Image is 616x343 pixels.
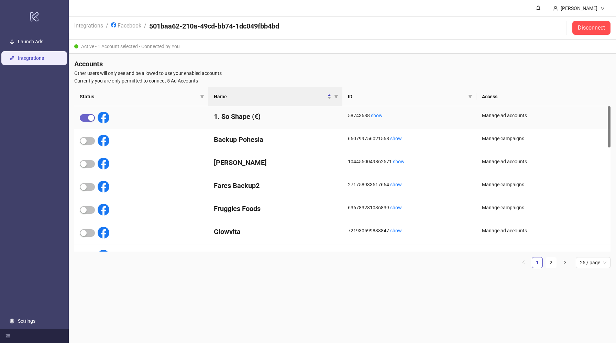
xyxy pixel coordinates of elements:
span: user [553,6,558,11]
div: Manage campaigns [482,204,605,211]
div: 271758933517664 [348,181,471,188]
li: Previous Page [518,257,529,268]
span: bell [536,5,541,10]
a: show [393,251,405,256]
span: filter [333,91,340,102]
li: / [144,21,146,34]
span: left [521,260,526,264]
li: 2 [546,257,557,268]
a: show [390,205,402,210]
h4: Fruggies Foods [214,204,337,213]
span: ID [348,93,465,100]
div: 660799756021568 [348,135,471,142]
span: Disconnect [578,25,605,31]
div: Manage campaigns [482,181,605,188]
div: 1044550049862571 [348,158,471,165]
button: Disconnect [572,21,610,35]
span: Name [214,93,326,100]
a: 1 [532,257,542,268]
span: Currently you are only permitted to connect 5 Ad Accounts [74,77,610,85]
th: Access [476,87,610,106]
a: show [390,228,402,233]
span: right [563,260,567,264]
li: / [106,21,108,34]
a: Facebook [110,21,143,29]
span: filter [468,95,472,99]
a: show [390,136,402,141]
div: Page Size [576,257,610,268]
h4: Accounts [74,59,610,69]
a: Settings [18,318,35,324]
span: filter [199,91,206,102]
div: Manage ad accounts [482,112,605,119]
div: Manage ad accounts [482,227,605,234]
span: menu-fold [5,334,10,339]
span: filter [334,95,338,99]
button: right [559,257,570,268]
h4: Fares Backup2 [214,181,337,190]
li: 1 [532,257,543,268]
button: left [518,257,529,268]
a: show [393,159,405,164]
a: Launch Ads [18,39,43,44]
div: 1344230323792294 [348,250,471,257]
h4: Heykiz [214,250,337,259]
div: Manage ad accounts [482,158,605,165]
span: Status [80,93,197,100]
span: filter [200,95,204,99]
div: Manage ad accounts [482,250,605,257]
th: Name [208,87,342,106]
a: show [390,182,402,187]
h4: Glowvita [214,227,337,236]
a: 2 [546,257,556,268]
span: filter [467,91,474,102]
div: Active - 1 Account selected - Connected by You [69,40,616,54]
span: 25 / page [580,257,606,268]
span: Other users will only see and be allowed to use your enabled accounts [74,69,610,77]
h4: [PERSON_NAME] [214,158,337,167]
div: [PERSON_NAME] [558,4,600,12]
div: Manage campaigns [482,135,605,142]
a: Integrations [18,55,44,61]
span: down [600,6,605,11]
a: Integrations [73,21,104,29]
h4: 501baa62-210a-49cd-bb74-1dc049fbb4bd [149,21,279,31]
h4: Backup Pohesia [214,135,337,144]
div: 636783281036839 [348,204,471,211]
li: Next Page [559,257,570,268]
a: show [371,113,383,118]
h4: 1. So Shape (€) [214,112,337,121]
div: 721930599838847 [348,227,471,234]
div: 58743688 [348,112,471,119]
